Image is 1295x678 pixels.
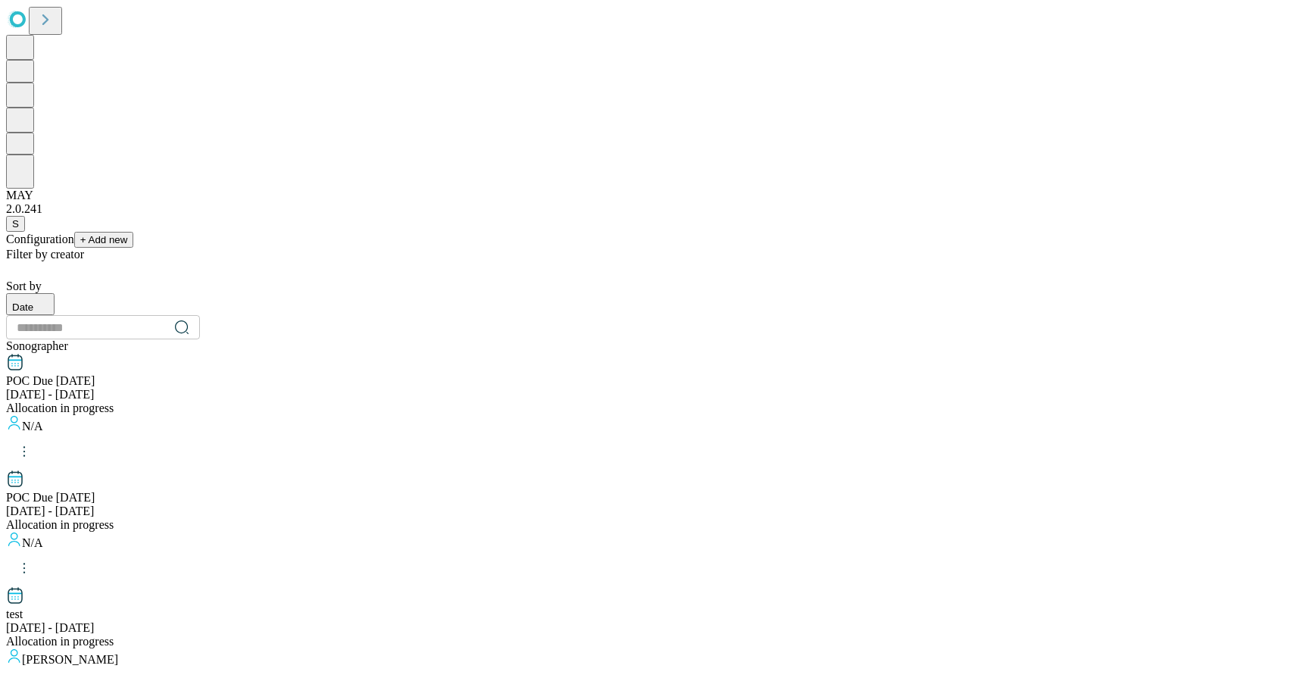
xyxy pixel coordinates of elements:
[12,302,33,313] span: Date
[6,550,42,586] button: kebab-menu
[6,635,1289,648] div: Allocation in progress
[6,233,74,245] span: Configuration
[80,234,128,245] span: + Add new
[22,536,43,549] span: N/A
[6,374,1289,388] div: POC Due Dec 30
[22,653,118,666] span: [PERSON_NAME]
[6,202,1289,216] div: 2.0.241
[22,420,43,433] span: N/A
[74,232,134,248] button: + Add new
[6,491,1289,505] div: POC Due Feb 27
[6,339,1289,353] div: Sonographer
[6,401,1289,415] div: Allocation in progress
[6,293,55,315] button: Date
[6,518,1289,532] div: Allocation in progress
[6,608,1289,621] div: test
[12,218,19,230] span: S
[6,280,42,292] span: Sort by
[6,248,84,261] span: Filter by creator
[6,621,1289,635] div: [DATE] - [DATE]
[6,505,1289,518] div: [DATE] - [DATE]
[6,216,25,232] button: S
[6,388,1289,401] div: [DATE] - [DATE]
[6,433,42,470] button: kebab-menu
[6,189,1289,202] div: MAY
